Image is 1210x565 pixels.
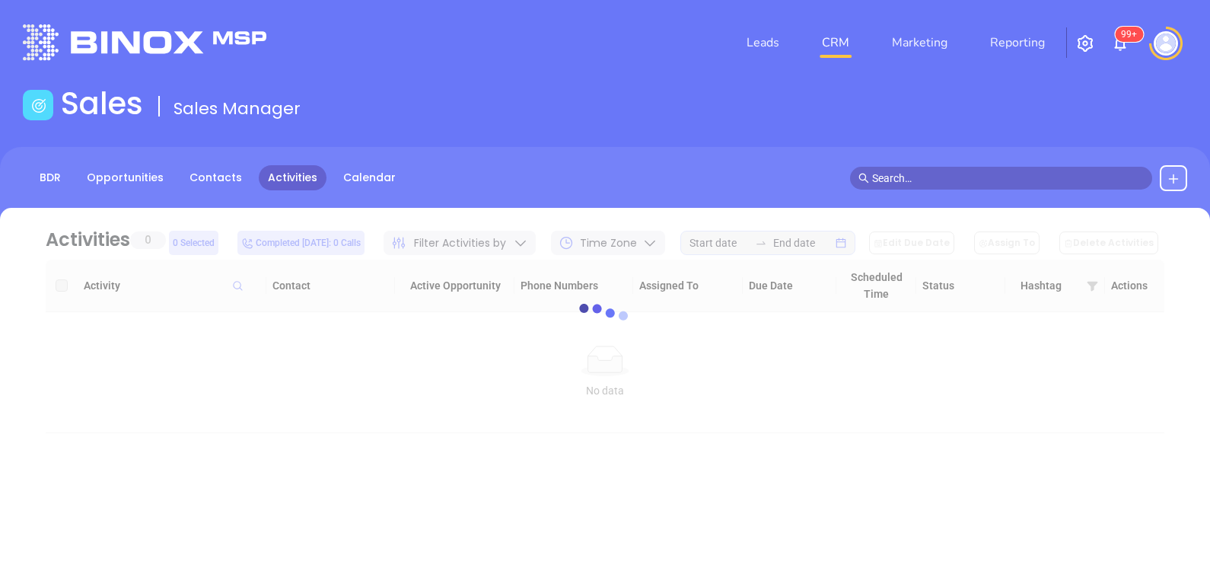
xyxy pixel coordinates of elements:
input: Search… [872,170,1145,187]
span: Sales Manager [174,97,301,120]
a: CRM [816,27,855,58]
h1: Sales [61,85,143,122]
img: user [1154,31,1178,56]
a: Contacts [180,165,251,190]
img: iconNotification [1111,34,1129,53]
a: Opportunities [78,165,173,190]
img: logo [23,24,266,60]
a: Leads [740,27,785,58]
sup: 103 [1115,27,1143,42]
a: Reporting [984,27,1051,58]
a: Calendar [334,165,405,190]
a: BDR [30,165,70,190]
a: Activities [259,165,326,190]
span: search [858,173,869,184]
img: iconSetting [1076,34,1094,53]
a: Marketing [886,27,954,58]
